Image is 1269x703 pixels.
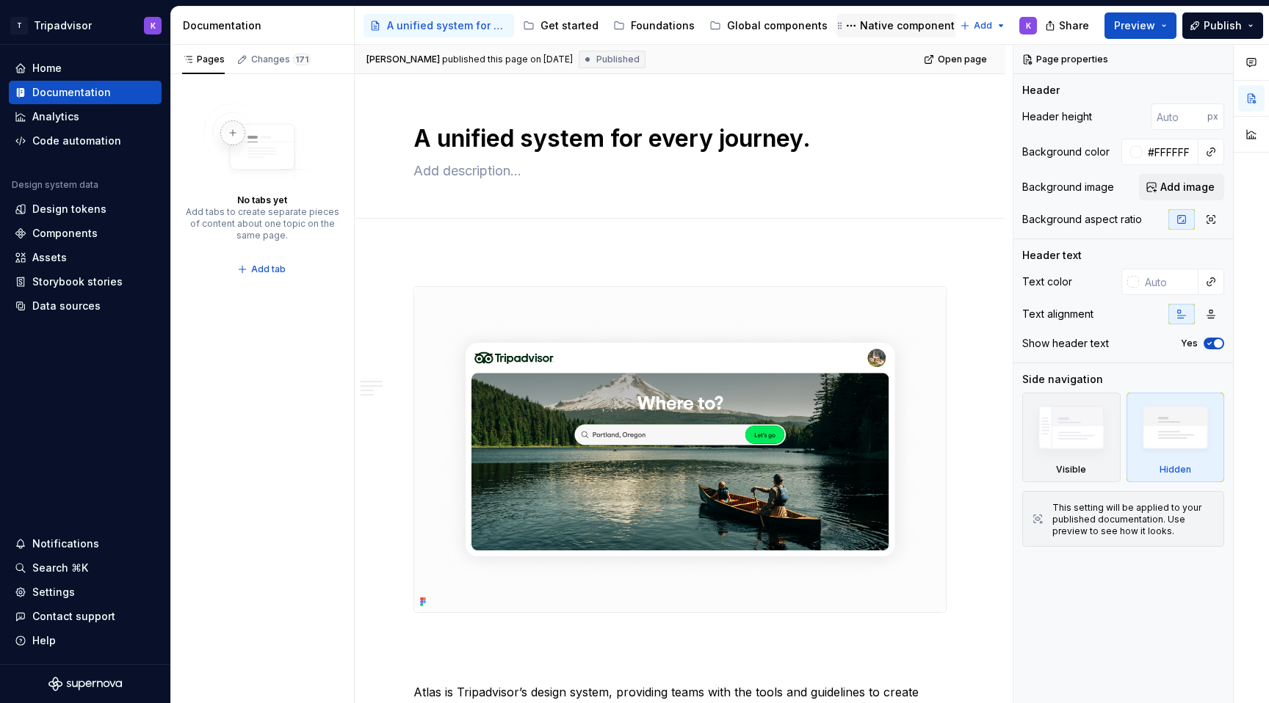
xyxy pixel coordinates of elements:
[9,246,162,269] a: Assets
[1204,18,1242,33] span: Publish
[414,287,946,612] img: ef4bf707-ee7e-410a-9d65-79f93c558cd8.png
[1151,103,1207,130] input: Auto
[9,294,162,318] a: Data sources
[1142,139,1198,165] input: Auto
[1026,20,1031,32] div: K
[34,18,92,33] div: Tripadvisor
[32,299,101,313] div: Data sources
[32,536,99,551] div: Notifications
[32,250,67,265] div: Assets
[1059,18,1089,33] span: Share
[32,274,123,289] div: Storybook stories
[442,54,573,65] div: published this page on [DATE]
[1022,393,1121,482] div: Visible
[32,561,88,575] div: Search ⌘K
[32,633,56,648] div: Help
[1022,336,1109,351] div: Show header text
[1127,393,1225,482] div: Hidden
[32,134,121,148] div: Code automation
[1181,338,1198,349] label: Yes
[938,54,987,65] span: Open page
[251,263,286,275] span: Add tab
[251,54,311,65] div: Changes
[9,629,162,652] button: Help
[1022,83,1060,98] div: Header
[32,202,106,216] div: Design tokens
[974,20,992,32] span: Add
[364,11,952,40] div: Page tree
[9,197,162,221] a: Design tokens
[366,54,440,65] span: [PERSON_NAME]
[48,677,122,691] svg: Supernova Logo
[411,121,944,156] textarea: A unified system for every journey.
[9,556,162,580] button: Search ⌘K
[860,18,961,33] div: Native components
[3,10,167,41] button: TTripadvisorK
[607,14,701,37] a: Foundations
[836,14,966,37] a: Native components
[1022,372,1103,387] div: Side navigation
[9,605,162,628] button: Contact support
[364,14,514,37] a: A unified system for every journey.
[9,270,162,294] a: Storybook stories
[1022,248,1082,263] div: Header text
[182,54,225,65] div: Pages
[237,194,287,206] div: No tabs yet
[32,61,62,76] div: Home
[955,15,1010,36] button: Add
[1160,464,1191,476] div: Hidden
[1022,307,1093,321] div: Text alignment
[596,54,640,65] span: Published
[631,18,695,33] div: Foundations
[1022,274,1072,289] div: Text color
[32,609,115,624] div: Contact support
[1056,464,1086,476] div: Visible
[1022,145,1110,159] div: Background color
[151,20,156,32] div: K
[293,54,311,65] span: 171
[233,259,292,280] button: Add tab
[1104,12,1176,39] button: Preview
[9,129,162,153] a: Code automation
[1022,180,1114,194] div: Background image
[183,18,348,33] div: Documentation
[1022,109,1092,124] div: Header height
[919,49,994,70] a: Open page
[727,18,828,33] div: Global components
[1160,180,1215,194] span: Add image
[9,532,162,556] button: Notifications
[185,206,339,241] div: Add tabs to create separate pieces of content about one topic on the same page.
[1038,12,1099,39] button: Share
[540,18,599,33] div: Get started
[9,222,162,245] a: Components
[387,18,508,33] div: A unified system for every journey.
[10,17,28,34] div: T
[1114,18,1155,33] span: Preview
[517,14,604,37] a: Get started
[9,57,162,80] a: Home
[1139,269,1198,295] input: Auto
[704,14,834,37] a: Global components
[1139,174,1224,200] button: Add image
[12,179,98,191] div: Design system data
[1207,111,1218,123] p: px
[1182,12,1263,39] button: Publish
[9,81,162,104] a: Documentation
[32,585,75,600] div: Settings
[32,85,111,100] div: Documentation
[1022,212,1142,227] div: Background aspect ratio
[32,226,98,241] div: Components
[1052,502,1215,537] div: This setting will be applied to your published documentation. Use preview to see how it looks.
[32,109,79,124] div: Analytics
[9,580,162,604] a: Settings
[9,105,162,128] a: Analytics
